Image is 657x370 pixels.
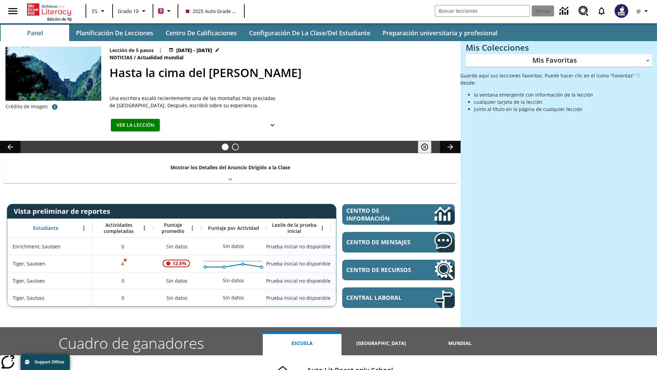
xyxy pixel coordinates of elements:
span: 0 [121,243,124,250]
a: Centro de mensajes [342,232,455,252]
span: Centro de información [346,207,411,222]
div: Sin datos, Tiger, Sautoss [219,291,247,305]
button: Crédito de foto e imágenes relacionadas: Dominio público/Charlie Fong [48,101,62,113]
button: Ver la lección [111,119,160,132]
button: Carrusel de lecciones, seguir [440,141,461,153]
a: Centro de información [555,2,574,21]
span: Tiger, Sautoes [13,277,45,284]
div: 0, Enrichment, Sautoen [93,238,153,255]
span: Prueba inicial no disponible, Tiger, Sautoen [266,260,331,267]
h3: Mis Colecciones [466,43,652,52]
span: [DATE] - [DATE] [176,47,212,54]
span: / [134,54,136,61]
button: Diapositiva 1 Hasta la cima del monte Tai [222,144,229,150]
button: Escoja un nuevo avatar [610,2,632,20]
div: Una escritora escaló recientemente una de las montañas más preciadas de [GEOGRAPHIC_DATA]. Despué... [109,95,281,109]
span: Actualidad mundial [137,54,185,61]
span: Estudiante [33,225,59,231]
a: Centro de información [342,204,455,225]
div: Pausar [418,141,438,153]
div: Portada [27,2,72,22]
button: Support Offline [21,354,70,370]
input: Buscar campo [435,5,530,16]
div: 4, Es posible que sea inválido el puntaje de una o más actividades., Tiger, Sautoen [93,255,153,272]
button: Abrir menú [139,223,150,233]
span: Support Offline [35,360,64,365]
a: Centro de recursos, Se abrirá en una pestaña nueva. [574,2,593,20]
button: Ver más [266,119,279,132]
h2: Hasta la cima del monte Tai [109,64,452,82]
a: Portada [27,3,72,16]
button: Boost El color de la clase es rojo violeta. Cambiar el color de la clase. [155,5,176,17]
p: Guarde aquí sus lecciones favoritas. Puede hacer clic en el ícono "Favoritas" ♡ desde: [460,72,652,86]
button: Lenguaje: ES, Selecciona un idioma [88,5,110,17]
div: Sin datos, Tiger, Sautoes [331,272,396,289]
span: Prueba inicial no disponible, Tiger, Sautoss [266,294,331,301]
div: Sin datos, Tiger, Sautoss [153,289,201,306]
div: Sin datos, Tiger, Sautoss [331,289,396,306]
span: B [159,7,163,15]
button: Abrir menú [79,223,89,233]
span: ES [92,8,98,15]
button: Diapositiva 2 Definiendo el propósito del Gobierno [232,144,239,150]
span: Noticias [109,54,134,61]
button: Perfil/Configuración [632,5,654,17]
span: Prueba inicial no disponible, Enrichment, Sautoen [266,243,331,250]
div: Sin datos, Tiger, Sautoes [153,272,201,289]
button: Pausar [418,141,431,153]
span: @ [636,8,641,15]
span: Central laboral [346,294,414,301]
div: Sin datos, Enrichment, Sautoen [153,238,201,255]
span: 0 [121,277,124,284]
span: Sin datos [163,274,191,288]
button: Configuración de la clase/del estudiante [244,25,376,41]
span: 2025 Auto Grade 10 [186,8,236,15]
span: Edición de NJ [47,16,72,22]
span: 0 [121,294,124,301]
button: Planificación de lecciones [70,25,159,41]
a: Notificaciones [593,2,610,20]
button: [GEOGRAPHIC_DATA] [342,331,420,355]
div: Mostrar los Detalles del Anuncio Dirigido a la Clase [3,160,457,183]
button: Abrir menú [187,223,197,233]
span: Sin datos [163,239,191,254]
li: la ventana emergente con información de la lección [474,91,652,98]
span: Una escritora escaló recientemente una de las montañas más preciadas de China. Después, escribió ... [109,95,281,109]
span: Lexile de la prueba inicial [269,222,319,234]
p: Mostrar los Detalles del Anuncio Dirigido a la Clase [170,164,290,171]
span: Centro de recursos [346,266,414,274]
div: Sin datos, Enrichment, Sautoen [219,239,247,253]
span: Puntaje promedio [156,222,189,234]
span: Enrichment, Sautoen [13,243,61,250]
span: Vista preliminar de reportes [14,207,114,216]
span: Tiger, Sautoss [13,294,44,301]
p: 4 [120,260,125,267]
button: Centro de calificaciones [160,25,242,41]
div: 0, Tiger, Sautoss [93,289,153,306]
p: Crédito de imagen [5,103,48,110]
div: Sin datos, Tiger, Sautoes [219,274,247,287]
a: Central laboral [342,287,455,308]
div: Sin datos, Enrichment, Sautoen [331,238,396,255]
span: Grado 10 [118,8,139,15]
img: 6000 escalones de piedra para escalar el Monte Tai en la campiña china [5,47,101,101]
button: Panel [1,25,69,41]
button: Grado: Grado 10, Elige un grado [115,5,151,17]
span: | [159,47,162,54]
div: 0, Tiger, Sautoes [93,272,153,289]
div: Sin datos, Tiger, Sautoen [331,255,396,272]
img: Avatar [615,4,628,18]
li: junto al título en la página de cualquier lección [474,106,652,113]
button: Escuela [263,331,342,355]
span: 12.5% [170,257,189,270]
button: Abrir el menú lateral [3,1,23,21]
span: Puntaje por Actividad [208,225,259,231]
button: Abrir menú [317,223,327,233]
li: cualquier tarjeta de la lección [474,98,652,106]
span: Prueba inicial no disponible, Tiger, Sautoes [266,277,331,284]
div: , 12.5%, ¡Atención! La puntuación media de 12.5% correspondiente al primer intento de este estudi... [153,255,201,272]
a: Centro de recursos, Se abrirá en una pestaña nueva. [342,260,455,280]
span: Actividades completadas [96,222,141,234]
span: Centro de mensajes [346,238,414,246]
button: Mundial [421,331,499,355]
